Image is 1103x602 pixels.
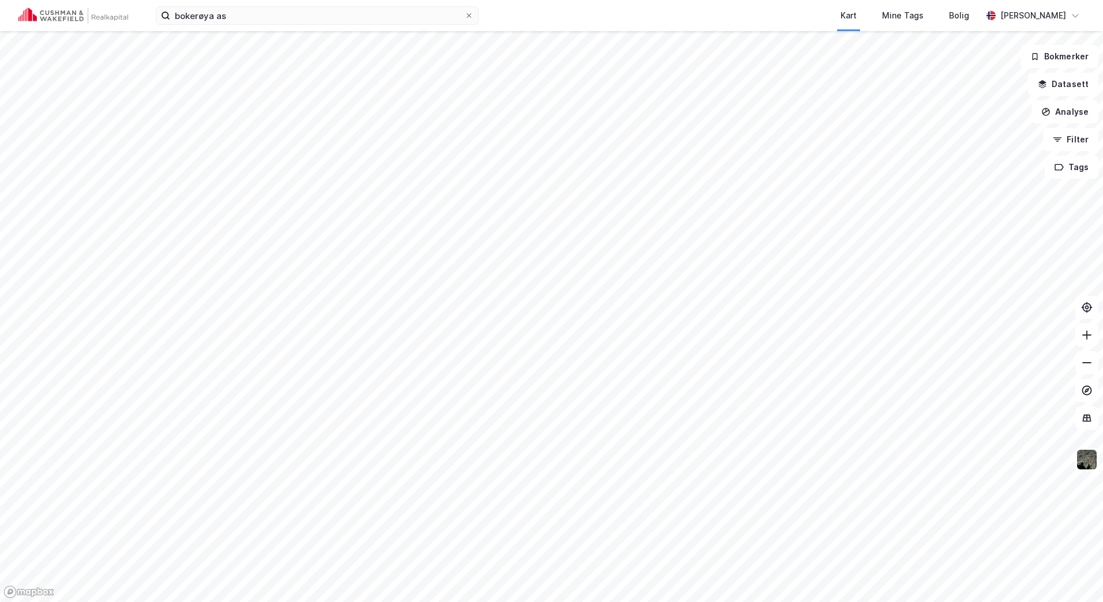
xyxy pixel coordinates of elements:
[1076,449,1098,471] img: 9k=
[1031,100,1098,123] button: Analyse
[1045,547,1103,602] div: Kontrollprogram for chat
[841,9,857,22] div: Kart
[1043,128,1098,151] button: Filter
[1021,45,1098,68] button: Bokmerker
[170,7,464,24] input: Søk på adresse, matrikkel, gårdeiere, leietakere eller personer
[1045,156,1098,179] button: Tags
[1045,547,1103,602] iframe: Chat Widget
[882,9,924,22] div: Mine Tags
[18,7,128,24] img: cushman-wakefield-realkapital-logo.202ea83816669bd177139c58696a8fa1.svg
[1028,73,1098,96] button: Datasett
[1000,9,1066,22] div: [PERSON_NAME]
[3,585,54,599] a: Mapbox homepage
[949,9,969,22] div: Bolig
